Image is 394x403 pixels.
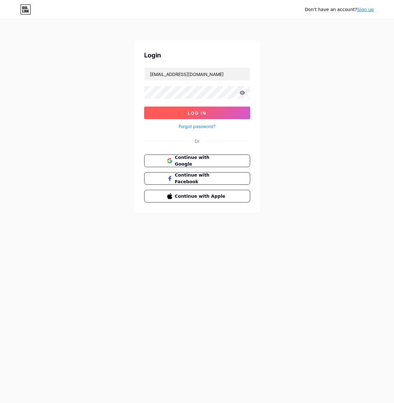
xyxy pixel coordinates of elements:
span: Continue with Apple [175,193,227,200]
a: Sign up [357,7,374,12]
div: Or [195,138,200,144]
button: Continue with Google [144,155,250,167]
div: Don't have an account? [305,6,374,13]
input: Username [144,68,250,80]
div: Login [144,50,250,60]
span: Log In [188,110,206,116]
a: Forgot password? [179,123,215,130]
span: Continue with Facebook [175,172,227,185]
span: Continue with Google [175,154,227,167]
button: Log In [144,107,250,119]
button: Continue with Facebook [144,172,250,185]
button: Continue with Apple [144,190,250,202]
